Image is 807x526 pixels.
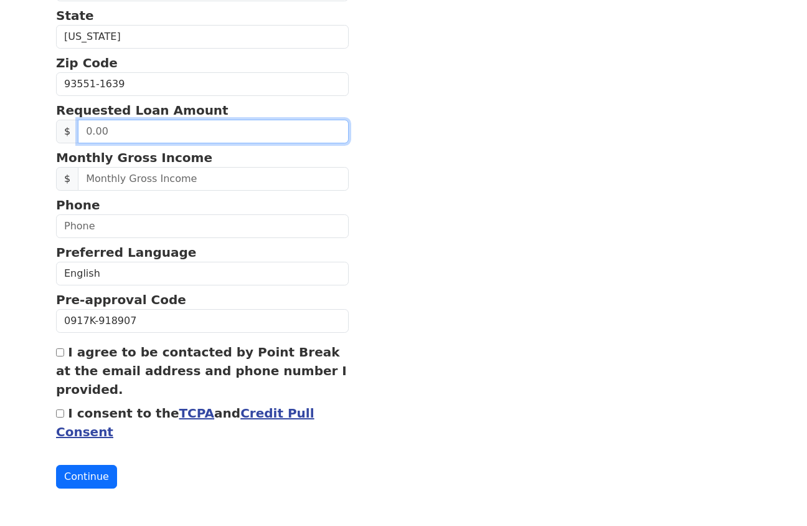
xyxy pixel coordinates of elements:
strong: Preferred Language [56,245,196,260]
label: I agree to be contacted by Point Break at the email address and phone number I provided. [56,345,347,397]
span: $ [56,167,78,191]
input: Pre-approval Code [56,309,349,333]
input: Monthly Gross Income [78,167,349,191]
strong: Phone [56,198,100,213]
strong: State [56,8,94,23]
span: $ [56,120,78,143]
button: Continue [56,465,117,489]
p: Monthly Gross Income [56,148,349,167]
strong: Requested Loan Amount [56,103,229,118]
strong: Zip Code [56,55,118,70]
input: 0.00 [78,120,349,143]
strong: Pre-approval Code [56,292,186,307]
label: I consent to the and [56,406,314,439]
a: TCPA [179,406,214,421]
input: Phone [56,214,349,238]
input: Zip Code [56,72,349,96]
